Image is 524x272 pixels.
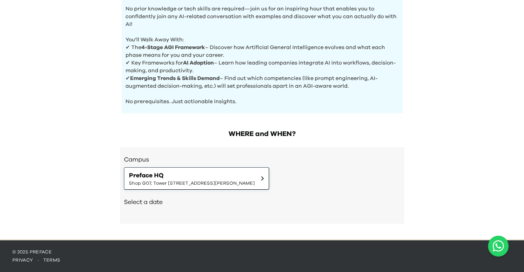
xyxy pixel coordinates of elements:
[33,258,43,262] span: ·
[124,167,269,190] button: Preface HQShop G07, Tower [STREET_ADDRESS][PERSON_NAME]
[120,129,404,139] h2: WHERE and WHEN?
[129,180,255,186] span: Shop G07, Tower [STREET_ADDRESS][PERSON_NAME]
[488,236,509,257] button: Open WhatsApp chat
[130,76,220,81] b: Emerging Trends & Skills Demand
[125,90,399,105] p: No prerequisites. Just actionable insights.
[129,171,255,180] span: Preface HQ
[12,249,512,255] p: © 2025 Preface
[141,45,205,50] b: 4-Stage AGI Framework
[125,75,399,90] p: ✔ – Find out which competencies (like prompt engineering, AI-augmented decision-making, etc.) wil...
[12,258,33,262] a: privacy
[125,44,399,59] p: ✔ The – Discover how Artificial General Intelligence evolves and what each phase means for you an...
[124,155,400,164] h3: Campus
[125,59,399,75] p: ✔ Key Frameworks for – Learn how leading companies integrate AI into workflows, decision-making, ...
[488,236,509,257] a: Chat with us on WhatsApp
[124,197,400,207] h2: Select a date
[125,28,399,44] p: You'll Walk Away With:
[183,60,214,66] b: AI Adoption
[43,258,61,262] a: terms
